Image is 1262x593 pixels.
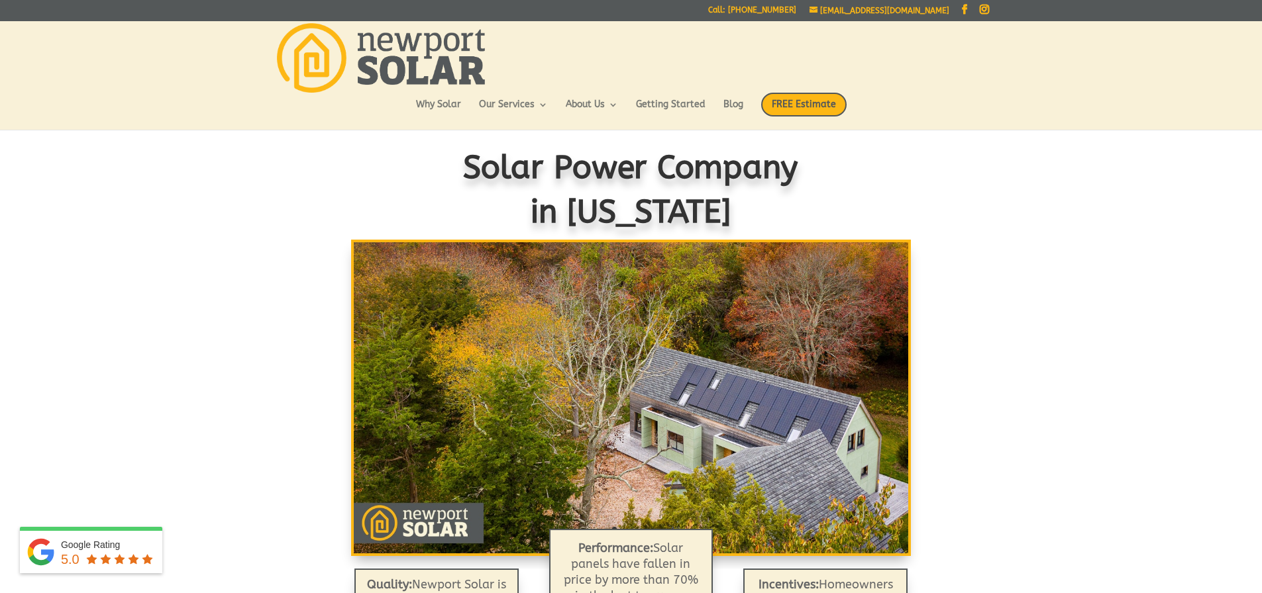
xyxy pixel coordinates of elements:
[578,541,653,555] b: Performance:
[636,100,706,122] a: Getting Started
[761,93,847,130] a: FREE Estimate
[61,552,79,567] span: 5.0
[761,93,847,116] span: FREE Estimate
[635,527,639,531] a: 3
[566,100,618,122] a: About Us
[464,150,799,231] span: Solar Power Company in [US_STATE]
[810,6,949,15] a: [EMAIL_ADDRESS][DOMAIN_NAME]
[277,23,485,93] img: Newport Solar | Solar Energy Optimized.
[61,538,156,551] div: Google Rating
[708,6,796,20] a: Call: [PHONE_NUMBER]
[759,577,819,592] strong: Incentives:
[646,527,651,531] a: 4
[354,242,908,553] img: Solar Modules: Roof Mounted
[416,100,461,122] a: Why Solar
[612,527,617,531] a: 1
[623,527,628,531] a: 2
[367,577,412,592] strong: Quality:
[479,100,548,122] a: Our Services
[723,100,743,122] a: Blog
